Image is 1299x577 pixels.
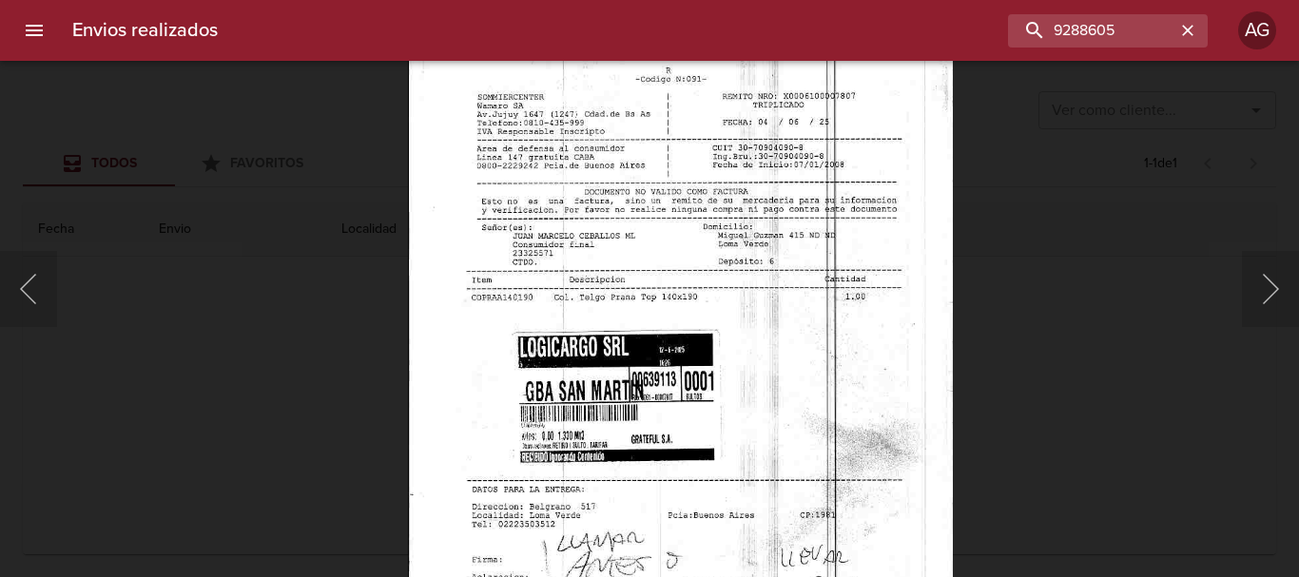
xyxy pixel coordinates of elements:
[1238,11,1276,49] div: Abrir información de usuario
[1008,14,1175,48] input: buscar
[72,15,218,46] h6: Envios realizados
[1242,251,1299,327] button: Siguiente
[11,8,57,53] button: menu
[1238,11,1276,49] div: AG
